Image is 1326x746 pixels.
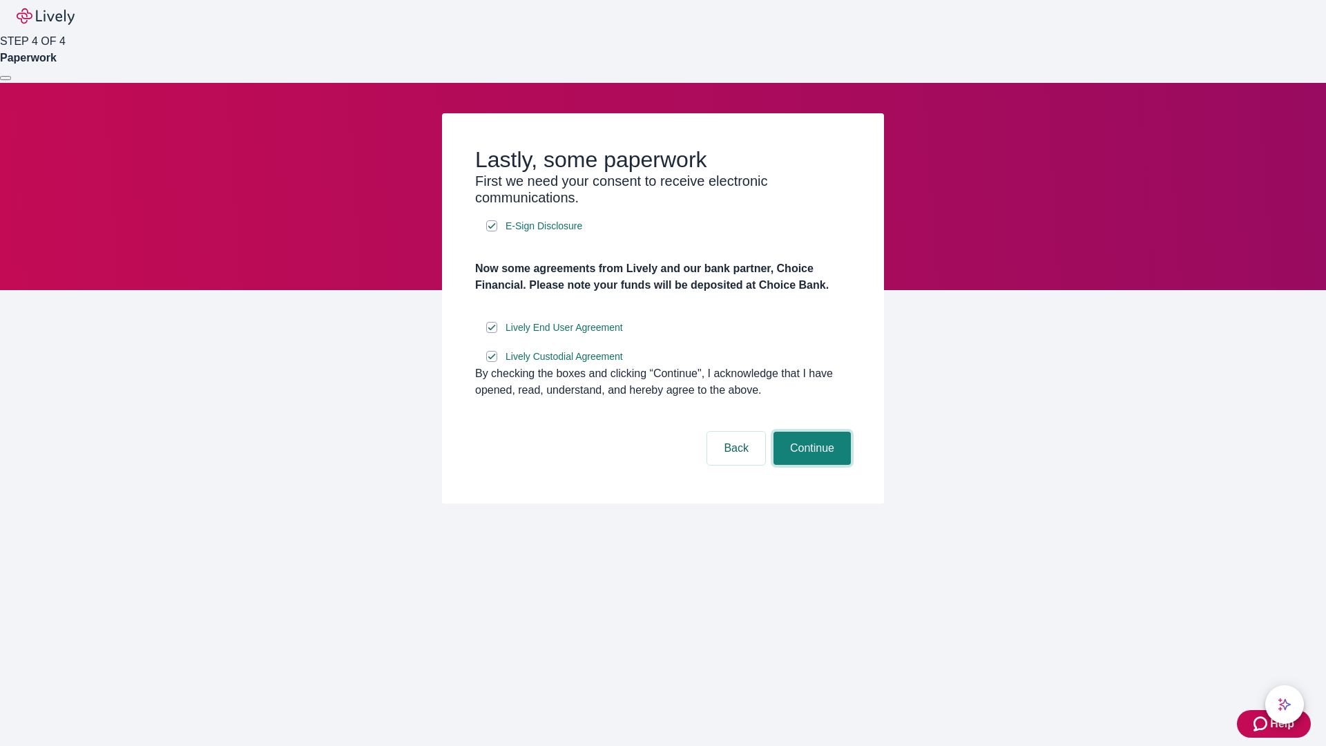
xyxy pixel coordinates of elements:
[475,173,851,206] h3: First we need your consent to receive electronic communications.
[506,350,623,364] span: Lively Custodial Agreement
[1265,685,1304,724] button: chat
[475,260,851,294] h4: Now some agreements from Lively and our bank partner, Choice Financial. Please note your funds wi...
[506,219,582,233] span: E-Sign Disclosure
[773,432,851,465] button: Continue
[503,348,626,365] a: e-sign disclosure document
[503,218,585,235] a: e-sign disclosure document
[1270,716,1294,732] span: Help
[707,432,765,465] button: Back
[1237,710,1311,738] button: Zendesk support iconHelp
[1278,698,1291,711] svg: Lively AI Assistant
[1253,716,1270,732] svg: Zendesk support icon
[475,365,851,399] div: By checking the boxes and clicking “Continue", I acknowledge that I have opened, read, understand...
[475,146,851,173] h2: Lastly, some paperwork
[17,8,75,25] img: Lively
[503,319,626,336] a: e-sign disclosure document
[506,321,623,335] span: Lively End User Agreement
